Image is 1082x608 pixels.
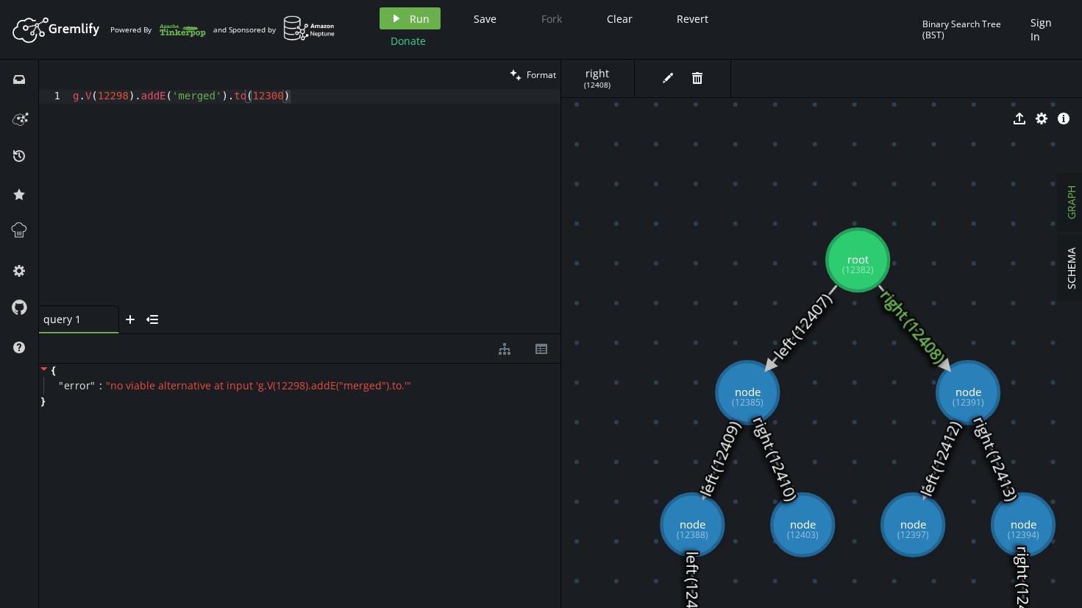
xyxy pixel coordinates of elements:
span: query 1 [43,312,102,326]
span: Save [474,12,496,26]
img: AWS Neptune [283,15,335,41]
tspan: (12382) [842,264,874,277]
span: Format [527,68,556,81]
button: Revert [666,7,719,29]
span: " [90,378,96,392]
tspan: node [790,517,816,531]
span: " no viable alternative at input 'g.V(12298).addE("merged").to.' " [106,378,411,392]
span: { [51,364,55,377]
div: 1 [39,90,70,104]
button: Clear [596,7,644,29]
span: Revert [677,12,708,26]
button: Donate [380,29,437,52]
button: Fork [530,7,574,29]
button: Save [463,7,508,29]
tspan: node [1011,517,1036,531]
tspan: root [847,252,869,266]
tspan: node [900,517,926,531]
span: Clear [607,12,633,26]
span: Fork [541,12,562,26]
button: Format [505,60,560,90]
span: right [576,67,619,80]
span: " [59,378,64,392]
span: error [64,379,91,392]
tspan: node [680,517,705,531]
tspan: (12394) [1008,529,1039,542]
button: Sign In [1023,7,1071,52]
span: ( 12408 ) [584,80,611,90]
span: Run [410,12,430,26]
div: Powered By [110,17,206,43]
tspan: (12388) [677,529,708,542]
tspan: (12403) [787,529,819,542]
span: GRAPH [1064,185,1078,219]
span: : [99,379,102,392]
button: Run [380,7,441,29]
tspan: (12397) [897,529,929,542]
tspan: node [735,384,761,399]
span: } [39,395,45,408]
div: Binary Search Tree (BST) [922,18,1023,41]
div: and Sponsored by [213,15,335,43]
span: Sign In [1031,15,1064,43]
span: SCHEMA [1064,247,1078,289]
tspan: (12385) [732,397,764,409]
tspan: (12391) [953,397,984,409]
tspan: node [955,384,981,399]
span: Donate [391,34,426,48]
